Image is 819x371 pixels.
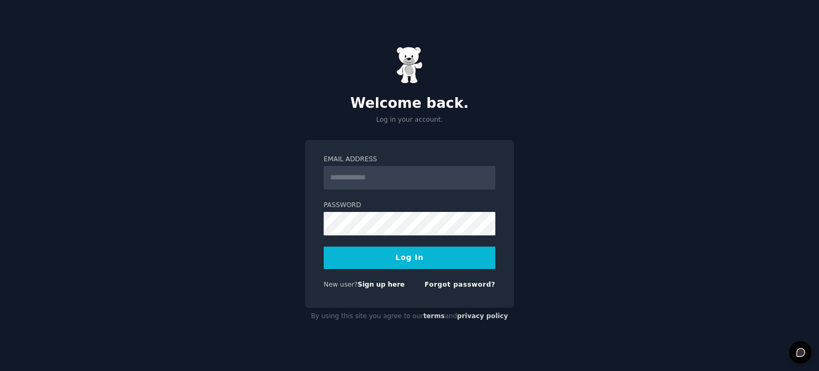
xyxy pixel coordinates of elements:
[324,155,495,164] label: Email Address
[324,247,495,269] button: Log In
[358,281,405,288] a: Sign up here
[457,312,508,320] a: privacy policy
[324,201,495,210] label: Password
[424,281,495,288] a: Forgot password?
[423,312,445,320] a: terms
[324,281,358,288] span: New user?
[305,115,514,125] p: Log in your account.
[305,308,514,325] div: By using this site you agree to our and
[305,95,514,112] h2: Welcome back.
[396,46,423,84] img: Gummy Bear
